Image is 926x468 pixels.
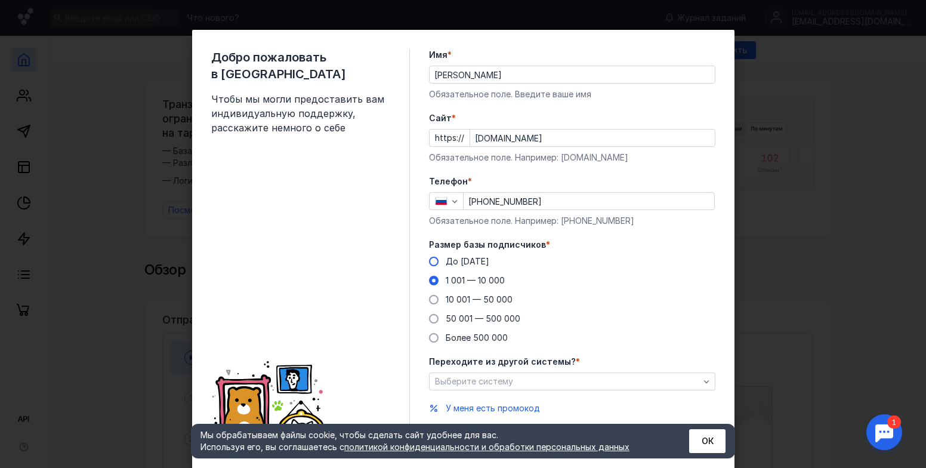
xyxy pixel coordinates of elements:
span: Выберите систему [435,376,513,386]
span: 50 001 — 500 000 [446,313,520,324]
div: Обязательное поле. Введите ваше имя [429,88,715,100]
div: Обязательное поле. Например: [DOMAIN_NAME] [429,152,715,164]
div: 1 [27,7,41,20]
span: 10 001 — 50 000 [446,294,513,304]
span: Добро пожаловать в [GEOGRAPHIC_DATA] [211,49,390,82]
button: У меня есть промокод [446,402,540,414]
span: Cайт [429,112,452,124]
span: Более 500 000 [446,332,508,343]
span: Переходите из другой системы? [429,356,576,368]
span: У меня есть промокод [446,403,540,413]
button: ОК [689,429,726,453]
div: Обязательное поле. Например: [PHONE_NUMBER] [429,215,715,227]
span: Имя [429,49,447,61]
span: До [DATE] [446,256,489,266]
span: Телефон [429,176,468,187]
button: Выберите систему [429,372,715,390]
div: Мы обрабатываем файлы cookie, чтобы сделать сайт удобнее для вас. Используя его, вы соглашаетесь c [200,429,660,453]
a: политикой конфиденциальности и обработки персональных данных [344,442,629,452]
span: Чтобы мы могли предоставить вам индивидуальную поддержку, расскажите немного о себе [211,92,390,135]
span: 1 001 — 10 000 [446,275,505,285]
span: Размер базы подписчиков [429,239,546,251]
